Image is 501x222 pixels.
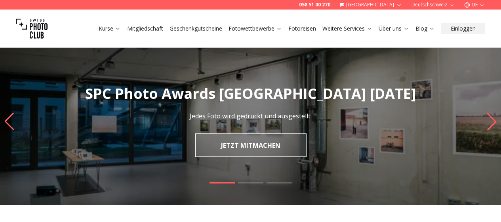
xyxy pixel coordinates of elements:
[190,111,312,121] p: Jedes Foto wird gedruckt und ausgestellt.
[229,25,282,33] a: Fotowettbewerbe
[288,25,316,33] a: Fotoreisen
[412,23,438,34] button: Blog
[441,23,485,34] button: Einloggen
[322,25,372,33] a: Weitere Services
[195,133,307,157] a: JETZT MITMACHEN
[285,23,319,34] button: Fotoreisen
[319,23,375,34] button: Weitere Services
[375,23,412,34] button: Über uns
[170,25,222,33] a: Geschenkgutscheine
[16,13,48,44] img: Swiss photo club
[95,23,124,34] button: Kurse
[415,25,435,33] a: Blog
[124,23,166,34] button: Mitgliedschaft
[127,25,163,33] a: Mitgliedschaft
[225,23,285,34] button: Fotowettbewerbe
[166,23,225,34] button: Geschenkgutscheine
[99,25,121,33] a: Kurse
[299,2,330,8] a: 058 51 00 270
[379,25,409,33] a: Über uns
